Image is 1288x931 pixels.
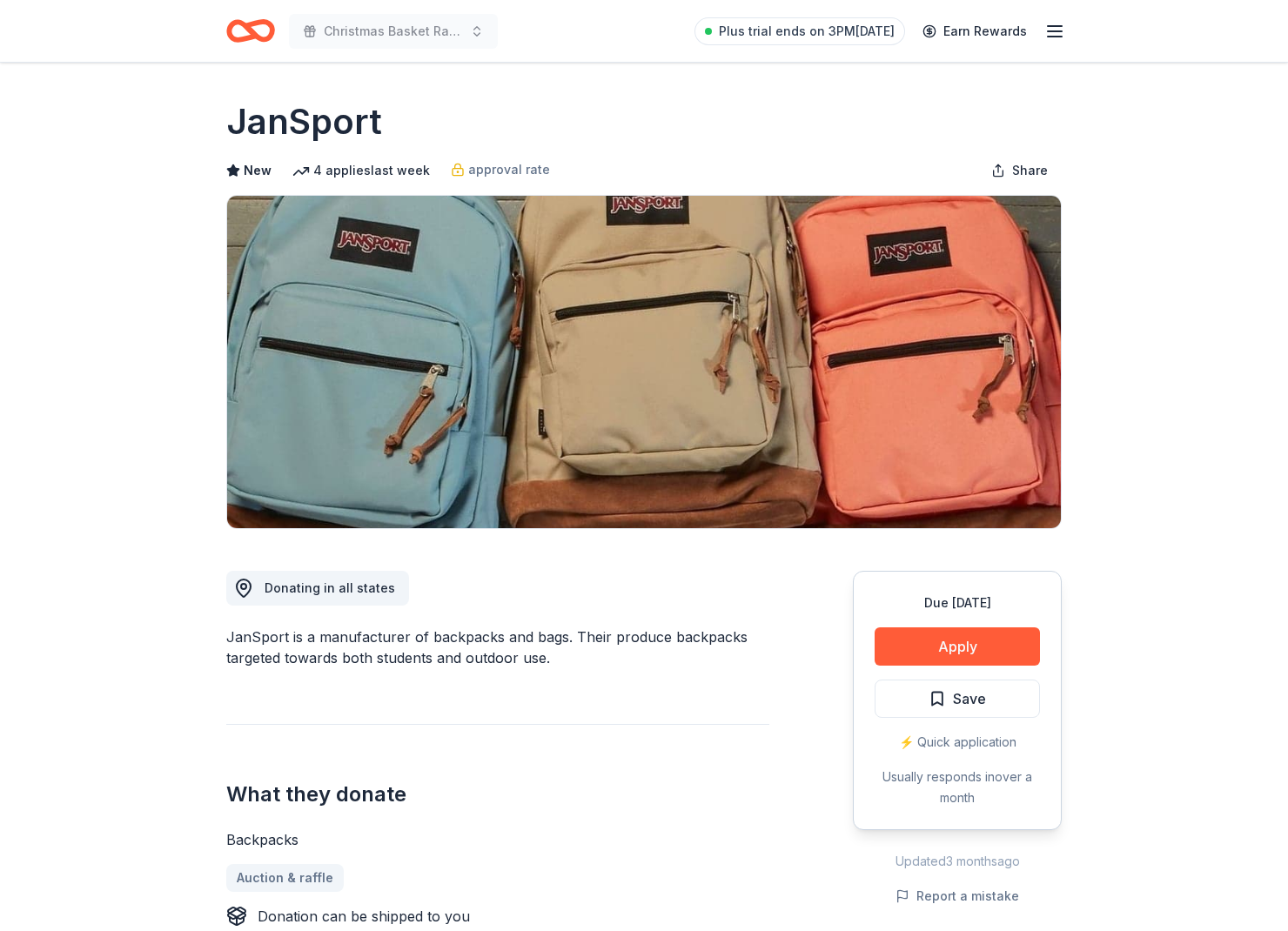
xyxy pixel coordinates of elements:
[226,97,382,146] h1: JanSport
[875,680,1040,718] button: Save
[896,886,1019,907] button: Report a mistake
[258,906,470,927] div: Donation can be shipped to you
[226,864,344,892] a: Auction & raffle
[1012,160,1048,181] span: Share
[953,687,986,710] span: Save
[875,627,1040,666] button: Apply
[853,851,1062,872] div: Updated 3 months ago
[451,159,550,180] a: approval rate
[244,160,272,181] span: New
[912,16,1037,47] a: Earn Rewards
[226,829,769,850] div: Backpacks
[292,160,430,181] div: 4 applies last week
[719,21,895,42] span: Plus trial ends on 3PM[DATE]
[875,593,1040,613] div: Due [DATE]
[875,767,1040,808] div: Usually responds in over a month
[226,626,769,668] div: JanSport is a manufacturer of backpacks and bags. Their produce backpacks targeted towards both s...
[289,14,498,49] button: Christmas Basket Raffle
[977,153,1062,188] button: Share
[324,21,463,42] span: Christmas Basket Raffle
[694,17,905,45] a: Plus trial ends on 3PM[DATE]
[226,10,275,51] a: Home
[468,159,550,180] span: approval rate
[875,732,1040,753] div: ⚡️ Quick application
[265,580,395,595] span: Donating in all states
[226,780,769,808] h2: What they donate
[227,196,1061,528] img: Image for JanSport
